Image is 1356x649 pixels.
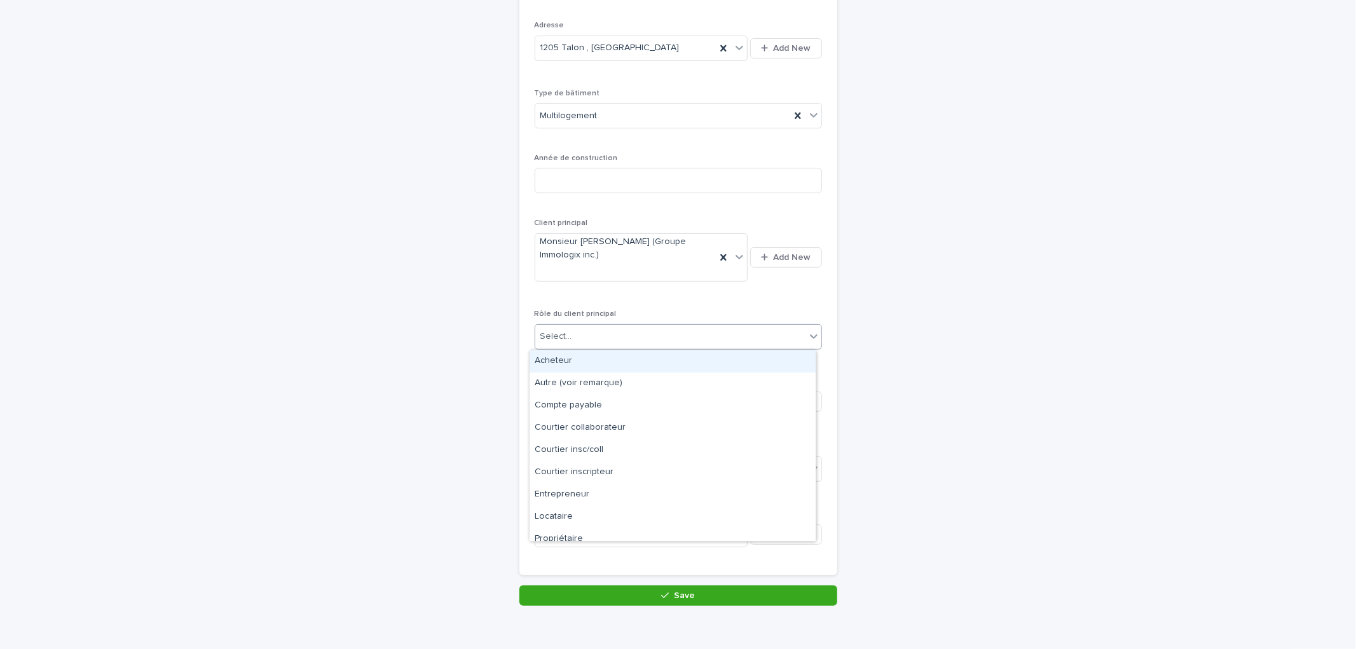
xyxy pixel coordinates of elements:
span: Adresse [535,22,565,29]
div: Courtier inscripteur [530,461,816,484]
button: Save [519,585,837,606]
div: Locataire [530,506,816,528]
div: Autre (voir remarque) [530,372,816,395]
span: Multilogement [540,109,598,123]
span: 1205 Talon , [GEOGRAPHIC_DATA] [540,41,680,55]
span: Save [674,591,695,600]
span: Année de construction [535,154,618,162]
div: Entrepreneur [530,484,816,506]
div: Courtier insc/coll [530,439,816,461]
div: Propriétaire [530,528,816,550]
span: Client principal [535,219,588,227]
div: Courtier collaborateur [530,417,816,439]
span: Add New [774,253,811,262]
span: Type de bâtiment [535,90,600,97]
div: Acheteur [530,350,816,372]
span: Rôle du client principal [535,310,617,318]
button: Add New [750,247,821,268]
div: Compte payable [530,395,816,417]
div: Select... [540,330,572,343]
span: Monsieur [PERSON_NAME] (Groupe Immologix inc.) [540,235,711,262]
button: Add New [750,38,821,58]
span: Add New [774,44,811,53]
